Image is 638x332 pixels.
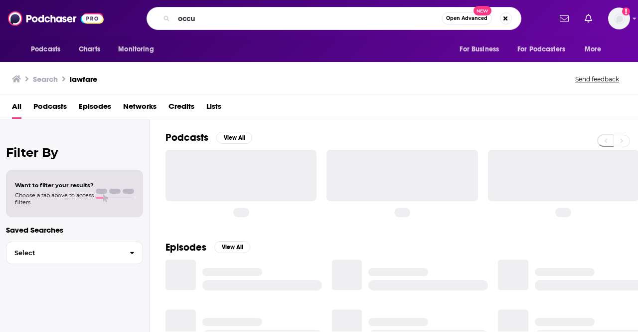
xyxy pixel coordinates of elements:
[453,40,511,59] button: open menu
[72,40,106,59] a: Charts
[585,42,602,56] span: More
[174,10,442,26] input: Search podcasts, credits, & more...
[165,131,208,144] h2: Podcasts
[33,74,58,84] h3: Search
[460,42,499,56] span: For Business
[608,7,630,29] span: Logged in as megcassidy
[15,182,94,189] span: Want to filter your results?
[474,6,491,15] span: New
[168,98,194,119] a: Credits
[6,225,143,235] p: Saved Searches
[8,9,104,28] img: Podchaser - Follow, Share and Rate Podcasts
[608,7,630,29] img: User Profile
[111,40,166,59] button: open menu
[12,98,21,119] a: All
[517,42,565,56] span: For Podcasters
[581,10,596,27] a: Show notifications dropdown
[165,131,252,144] a: PodcastsView All
[556,10,573,27] a: Show notifications dropdown
[572,75,622,83] button: Send feedback
[6,250,122,256] span: Select
[79,98,111,119] a: Episodes
[6,145,143,160] h2: Filter By
[31,42,60,56] span: Podcasts
[206,98,221,119] a: Lists
[578,40,614,59] button: open menu
[15,192,94,206] span: Choose a tab above to access filters.
[33,98,67,119] a: Podcasts
[446,16,487,21] span: Open Advanced
[147,7,521,30] div: Search podcasts, credits, & more...
[70,74,97,84] h3: lawfare
[216,132,252,144] button: View All
[214,241,250,253] button: View All
[622,7,630,15] svg: Add a profile image
[79,42,100,56] span: Charts
[118,42,154,56] span: Monitoring
[6,242,143,264] button: Select
[165,241,250,254] a: EpisodesView All
[165,241,206,254] h2: Episodes
[511,40,580,59] button: open menu
[123,98,157,119] a: Networks
[442,12,492,24] button: Open AdvancedNew
[24,40,73,59] button: open menu
[608,7,630,29] button: Show profile menu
